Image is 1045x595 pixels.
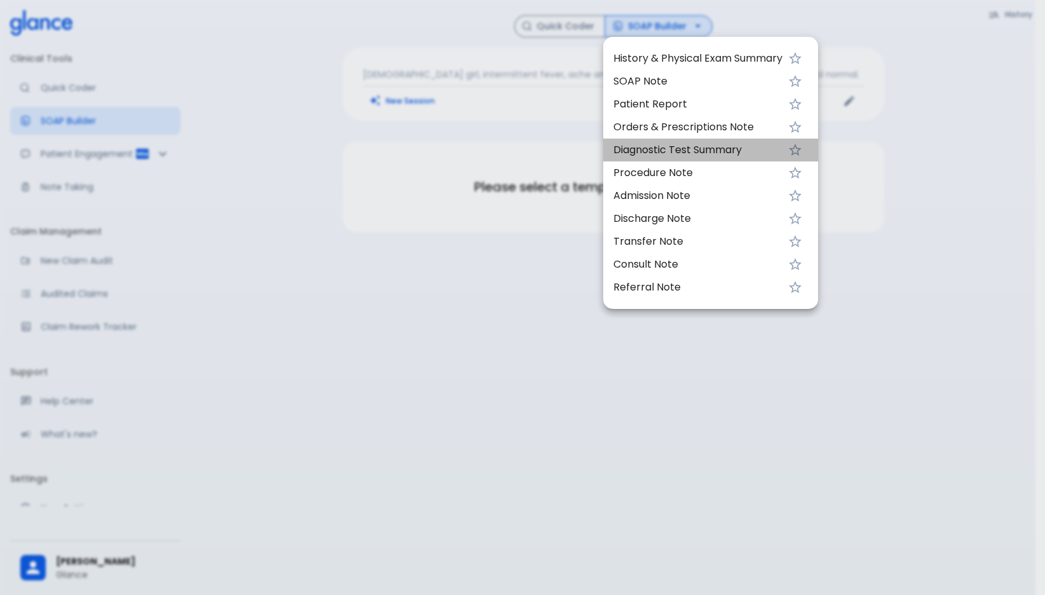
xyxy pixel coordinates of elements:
button: Favorite [782,160,808,186]
button: Favorite [782,46,808,71]
button: Favorite [782,92,808,117]
button: Favorite [782,275,808,300]
span: Procedure Note [613,165,782,181]
span: Orders & Prescriptions Note [613,120,782,135]
button: Favorite [782,229,808,254]
button: Favorite [782,206,808,231]
button: Favorite [782,183,808,209]
span: Discharge Note [613,211,782,226]
button: Favorite [782,137,808,163]
span: Admission Note [613,188,782,203]
span: SOAP Note [613,74,782,89]
span: Consult Note [613,257,782,272]
span: History & Physical Exam Summary [613,51,782,66]
button: Favorite [782,252,808,277]
span: Transfer Note [613,234,782,249]
span: Diagnostic Test Summary [613,142,782,158]
button: Favorite [782,69,808,94]
span: Referral Note [613,280,782,295]
button: Favorite [782,114,808,140]
span: Patient Report [613,97,782,112]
